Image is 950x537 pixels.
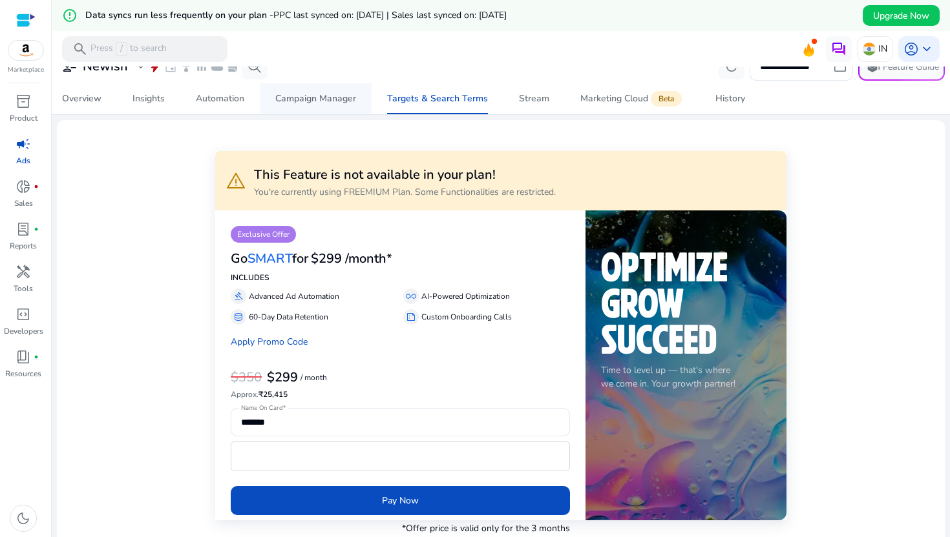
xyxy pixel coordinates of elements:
span: code_blocks [16,307,31,322]
p: IN [878,37,887,60]
h3: $299 /month* [311,251,392,267]
p: Ads [16,155,30,167]
button: Upgrade Now [863,5,940,26]
span: summarize [406,312,416,322]
div: Marketing Cloud [580,94,684,104]
span: school [865,59,880,74]
span: fiber_manual_record [34,184,39,189]
div: Insights [132,94,165,103]
div: Targets & Search Terms [387,94,488,103]
p: Resources [5,368,41,380]
div: Campaign Manager [275,94,356,103]
span: dark_mode [16,511,31,526]
div: History [715,94,745,103]
span: gavel [233,291,244,301]
p: Time to level up — that's where we come in. Your growth partner! [601,363,771,390]
span: bar_chart [195,60,208,73]
p: Developers [4,325,43,337]
p: Press to search [90,42,167,56]
img: in.svg [863,43,876,56]
span: search_insights [247,59,262,74]
span: family_history [180,60,193,73]
p: Exclusive Offer [231,226,296,243]
p: AI-Powered Optimization [421,290,510,302]
p: / month [301,374,327,382]
b: $299 [267,369,298,386]
h5: Data syncs run less frequently on your plan - [85,10,507,21]
span: book_4 [16,349,31,365]
span: SMART [248,250,292,267]
span: expand_more [133,59,149,74]
h3: $350 [231,370,262,385]
span: lab_profile [226,60,239,73]
p: Advanced Ad Automation [249,290,339,302]
p: INCLUDES [231,272,570,283]
span: cloud [211,60,224,73]
span: campaign [16,136,31,152]
span: Upgrade Now [873,9,929,23]
div: Stream [519,94,549,103]
h3: Go for [231,251,308,267]
span: handyman [16,264,31,279]
div: Automation [196,94,244,103]
span: refresh [724,59,739,74]
span: fiber_manual_record [34,227,39,232]
h3: Newish [83,59,128,74]
span: all_inclusive [406,291,416,301]
span: / [116,42,127,56]
span: warning [226,170,246,191]
a: Apply Promo Code [231,336,308,348]
img: amazon.svg [8,41,43,60]
span: Pay Now [382,494,419,507]
p: Marketplace [8,65,44,75]
span: PPC last synced on: [DATE] | Sales last synced on: [DATE] [273,9,507,21]
span: event [164,60,177,73]
button: Pay Now [231,486,570,515]
p: Custom Onboarding Calls [421,311,512,323]
p: *Offer price is valid only for the 3 months [402,522,570,535]
span: search [72,41,88,57]
p: Tools [14,283,33,294]
h3: This Feature is not available in your plan! [254,167,556,183]
span: database [233,312,244,322]
mat-label: Name On Card [241,404,282,413]
p: 60-Day Data Retention [249,311,328,323]
span: fiber_manual_record [34,354,39,360]
span: Beta [651,91,682,106]
span: bolt [149,60,162,73]
p: You're currently using FREEMIUM Plan. Some Functionalities are restricted. [254,185,556,199]
span: account_circle [903,41,919,57]
span: lab_profile [16,221,31,237]
iframe: Secure card payment input frame [238,443,563,469]
div: Overview [62,94,101,103]
p: Reports [10,240,37,252]
h6: ₹25,415 [231,390,570,399]
span: inventory_2 [16,94,31,109]
mat-icon: error_outline [62,8,78,23]
span: user_attributes [62,59,78,74]
span: keyboard_arrow_down [919,41,934,57]
span: Approx. [231,389,259,400]
span: donut_small [16,179,31,194]
p: Product [10,112,37,124]
p: Sales [14,198,33,209]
